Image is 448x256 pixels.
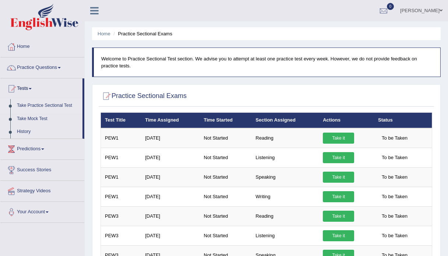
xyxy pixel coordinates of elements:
a: Practice Questions [0,57,84,76]
td: PEW1 [101,167,141,187]
td: [DATE] [141,187,200,206]
th: Time Assigned [141,113,200,128]
a: Tests [0,78,82,97]
td: Speaking [251,167,319,187]
td: Not Started [200,167,252,187]
a: Take it [323,152,354,163]
td: [DATE] [141,148,200,167]
td: [DATE] [141,167,200,187]
td: Not Started [200,148,252,167]
td: Not Started [200,187,252,206]
p: Welcome to Practice Sectional Test section. We advise you to attempt at least one practice test e... [101,55,433,69]
a: Predictions [0,139,84,157]
a: Take Mock Test [14,112,82,126]
a: Success Stories [0,160,84,178]
td: [DATE] [141,128,200,148]
span: To be Taken [378,172,411,183]
a: Home [98,31,110,36]
a: Your Account [0,202,84,220]
td: Not Started [200,206,252,226]
span: To be Taken [378,133,411,144]
th: Time Started [200,113,252,128]
a: Take it [323,211,354,222]
td: PEW1 [101,128,141,148]
a: Take it [323,191,354,202]
td: PEW3 [101,226,141,245]
td: PEW1 [101,148,141,167]
span: To be Taken [378,152,411,163]
h2: Practice Sectional Exams [100,91,187,102]
span: To be Taken [378,211,411,222]
th: Test Title [101,113,141,128]
td: Listening [251,226,319,245]
span: To be Taken [378,191,411,202]
a: Strategy Videos [0,181,84,199]
a: Take Practice Sectional Test [14,99,82,112]
td: Not Started [200,226,252,245]
a: Home [0,36,84,55]
td: Listening [251,148,319,167]
li: Practice Sectional Exams [112,30,172,37]
a: Take it [323,172,354,183]
td: [DATE] [141,206,200,226]
td: Not Started [200,128,252,148]
td: Reading [251,128,319,148]
span: 0 [387,3,394,10]
a: Take it [323,133,354,144]
a: History [14,125,82,138]
span: To be Taken [378,230,411,241]
th: Actions [319,113,374,128]
th: Status [374,113,432,128]
td: PEW3 [101,206,141,226]
td: Reading [251,206,319,226]
td: [DATE] [141,226,200,245]
th: Section Assigned [251,113,319,128]
a: Take it [323,230,354,241]
td: PEW1 [101,187,141,206]
td: Writing [251,187,319,206]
